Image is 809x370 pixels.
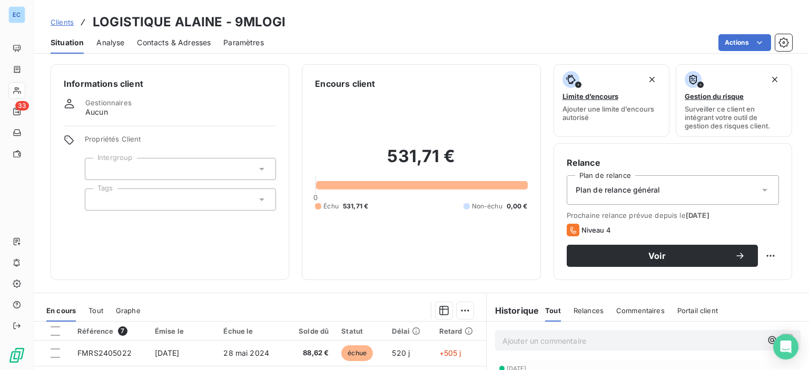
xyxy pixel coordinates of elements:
[563,105,661,122] span: Ajouter une limite d’encours autorisé
[118,326,127,336] span: 7
[77,326,142,336] div: Référence
[343,202,368,211] span: 531,71 €
[581,226,611,234] span: Niveau 4
[137,37,211,48] span: Contacts & Adresses
[292,348,329,358] span: 88,62 €
[676,64,792,137] button: Gestion du risqueSurveiller ce client en intégrant votre outil de gestion des risques client.
[773,334,798,359] div: Open Intercom Messenger
[77,348,132,357] span: FMRS2405022
[567,156,779,169] h6: Relance
[8,347,25,364] img: Logo LeanPay
[718,34,771,51] button: Actions
[567,211,779,219] span: Prochaine relance prévue depuis le
[616,306,665,315] span: Commentaires
[576,185,660,195] span: Plan de relance général
[545,306,561,315] span: Tout
[51,17,74,27] a: Clients
[85,98,132,107] span: Gestionnaires
[392,348,410,357] span: 520 j
[51,18,74,26] span: Clients
[563,92,618,101] span: Limite d’encours
[487,304,539,317] h6: Historique
[574,306,604,315] span: Relances
[292,327,329,335] div: Solde dû
[313,193,318,202] span: 0
[94,195,102,204] input: Ajouter une valeur
[85,107,108,117] span: Aucun
[341,327,379,335] div: Statut
[677,306,718,315] span: Portail client
[85,135,276,149] span: Propriétés Client
[685,92,744,101] span: Gestion du risque
[94,164,102,174] input: Ajouter une valeur
[579,252,735,260] span: Voir
[64,77,276,90] h6: Informations client
[46,306,76,315] span: En cours
[507,202,528,211] span: 0,00 €
[686,211,709,219] span: [DATE]
[116,306,141,315] span: Graphe
[96,37,124,48] span: Analyse
[15,101,29,111] span: 33
[51,37,84,48] span: Situation
[155,348,180,357] span: [DATE]
[439,327,480,335] div: Retard
[315,77,375,90] h6: Encours client
[323,202,339,211] span: Échu
[93,13,285,32] h3: LOGISTIQUE ALAINE - 9MLOGI
[8,6,25,23] div: EC
[685,105,783,130] span: Surveiller ce client en intégrant votre outil de gestion des risques client.
[315,146,527,177] h2: 531,71 €
[223,37,264,48] span: Paramètres
[223,348,269,357] span: 28 mai 2024
[567,245,758,267] button: Voir
[392,327,426,335] div: Délai
[341,345,373,361] span: échue
[472,202,502,211] span: Non-échu
[223,327,280,335] div: Échue le
[88,306,103,315] span: Tout
[155,327,211,335] div: Émise le
[554,64,670,137] button: Limite d’encoursAjouter une limite d’encours autorisé
[439,348,461,357] span: +505 j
